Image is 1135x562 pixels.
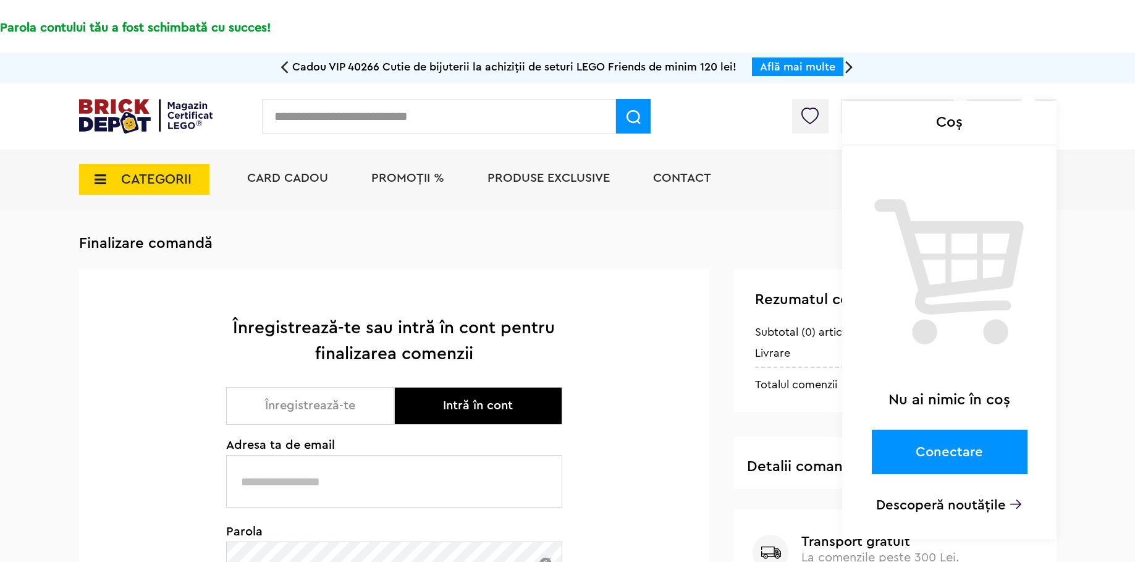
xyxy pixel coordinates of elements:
span: Cadou VIP 40266 Cutie de bijuterii la achiziții de seturi LEGO Friends de minim 120 lei! [292,61,736,72]
b: Transport gratuit [801,535,1047,548]
span: Parola [226,526,562,538]
a: PROMOȚII % [371,172,444,184]
h3: Detalii comandă [747,459,1042,475]
a: Produse exclusive [487,172,610,184]
button: Înregistrează-te [226,387,394,425]
a: Află mai multe [760,61,835,72]
a: Contact [653,172,711,184]
span: CATEGORII [121,172,192,186]
h1: Înregistrează-te sau intră în cont pentru finalizarea comenzii [226,315,562,367]
span: Coș [936,115,963,130]
div: Totalul comenzii [755,377,837,392]
div: Subtotal (0) articole [755,325,858,339]
button: Intră în cont [394,387,562,425]
div: Livrare [755,346,790,360]
a: Card Cadou [247,172,328,184]
span: Rezumatul comenzii [755,292,894,307]
span: Adresa ta de email [226,439,562,451]
h3: Finalizare comandă [79,234,1057,253]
